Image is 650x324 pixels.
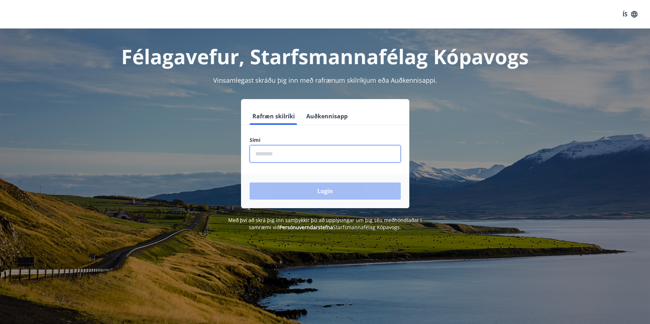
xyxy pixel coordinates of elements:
button: ÍS [619,8,641,21]
label: Sími [250,137,401,144]
button: Rafræn skilríki [250,108,298,125]
span: Með því að skrá þig inn samþykkir þú að upplýsingar um þig séu meðhöndlaðar í samræmi við Starfsm... [228,217,422,231]
span: Vinsamlegast skráðu þig inn með rafrænum skilríkjum eða Auðkennisappi. [213,76,437,84]
button: Auðkennisapp [303,108,350,125]
h1: Félagavefur, Starfsmannafélag Kópavogs [77,43,573,70]
a: Persónuverndarstefna [280,224,333,231]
